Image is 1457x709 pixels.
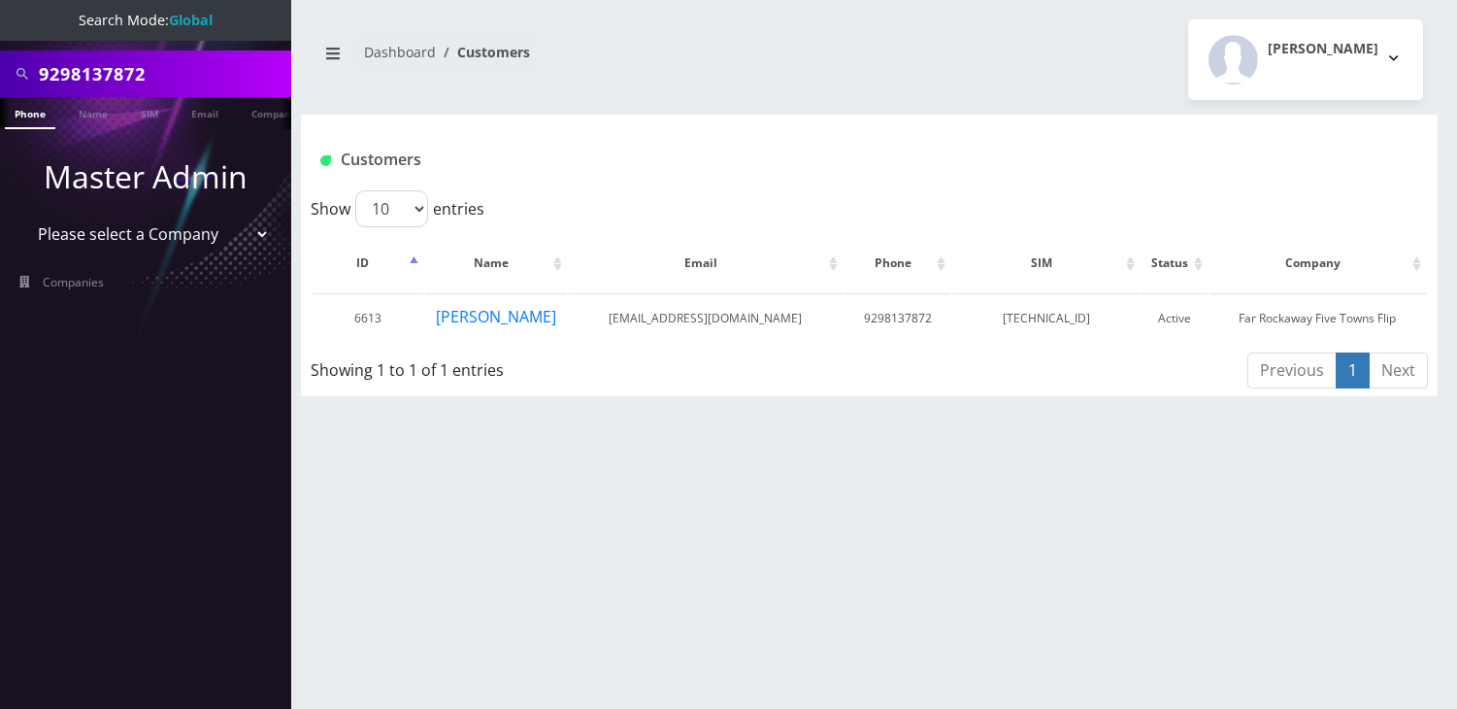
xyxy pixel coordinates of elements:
h2: [PERSON_NAME] [1268,41,1378,57]
th: ID: activate to sort column descending [313,235,423,291]
span: Search Mode: [79,11,213,29]
a: Dashboard [364,43,436,61]
th: SIM: activate to sort column ascending [952,235,1140,291]
th: Status: activate to sort column ascending [1142,235,1208,291]
a: Company [242,97,307,127]
h1: Customers [320,151,1230,169]
td: [TECHNICAL_ID] [952,293,1140,343]
td: 6613 [313,293,423,343]
th: Email: activate to sort column ascending [569,235,843,291]
th: Name: activate to sort column ascending [425,235,567,291]
button: [PERSON_NAME] [1188,19,1423,100]
a: Previous [1247,353,1337,388]
a: Email [182,97,228,127]
span: Companies [43,274,104,290]
td: Far Rockaway Five Towns Flip [1209,293,1426,343]
td: Active [1142,293,1208,343]
div: Showing 1 to 1 of 1 entries [311,351,762,382]
strong: Global [169,11,213,29]
td: 9298137872 [844,293,950,343]
select: Showentries [355,190,428,227]
th: Company: activate to sort column ascending [1209,235,1426,291]
li: Customers [436,42,530,62]
label: Show entries [311,190,484,227]
td: [EMAIL_ADDRESS][DOMAIN_NAME] [569,293,843,343]
th: Phone: activate to sort column ascending [844,235,950,291]
a: Next [1369,353,1428,388]
nav: breadcrumb [315,32,855,87]
a: Name [69,97,117,127]
button: [PERSON_NAME] [435,304,557,329]
input: Search All Companies [39,55,286,92]
a: SIM [131,97,168,127]
a: 1 [1336,353,1370,388]
a: Phone [5,97,55,129]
